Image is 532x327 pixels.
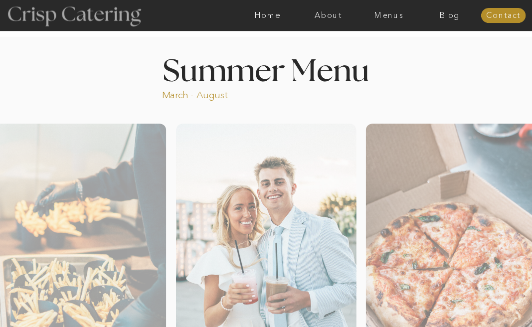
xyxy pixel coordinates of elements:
a: Menus [358,11,419,20]
a: Blog [419,11,480,20]
a: Home [237,11,298,20]
a: About [298,11,359,20]
h1: Summer Menu [143,56,389,82]
p: March - August [162,89,284,99]
a: Contact [481,11,526,20]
